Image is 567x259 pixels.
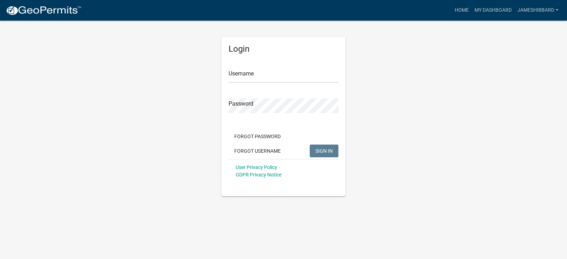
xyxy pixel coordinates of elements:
[472,4,515,17] a: My Dashboard
[229,145,286,157] button: Forgot Username
[236,164,277,170] a: User Privacy Policy
[236,172,281,178] a: GDPR Privacy Notice
[515,4,561,17] a: jameshibbard
[315,148,333,153] span: SIGN IN
[229,130,286,143] button: Forgot Password
[310,145,338,157] button: SIGN IN
[452,4,472,17] a: Home
[229,44,338,54] h5: Login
